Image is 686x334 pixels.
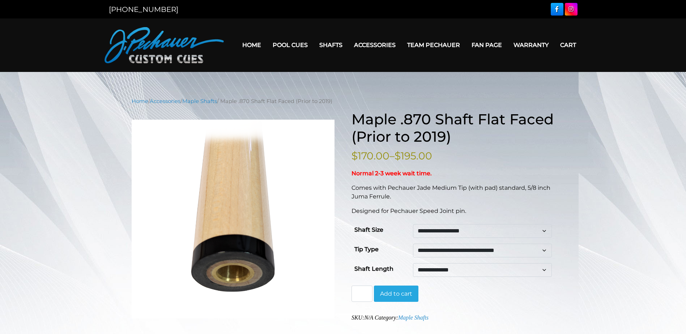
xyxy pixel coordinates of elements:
[237,36,267,54] a: Home
[401,36,466,54] a: Team Pechauer
[354,244,379,255] label: Tip Type
[182,98,217,104] a: Maple Shafts
[466,36,508,54] a: Fan Page
[348,36,401,54] a: Accessories
[267,36,314,54] a: Pool Cues
[351,148,555,163] p: –
[351,170,432,177] strong: Normal 2-3 week wait time.
[132,120,335,318] img: PO2 Maple .870 Shaft Flat Faced (Prior to 2019)
[398,314,429,321] a: Maple Shafts
[105,27,224,63] img: Pechauer Custom Cues
[395,150,432,162] bdi: 195.00
[374,286,418,302] button: Add to cart
[132,98,148,104] a: Home
[508,36,554,54] a: Warranty
[354,224,383,236] label: Shaft Size
[354,263,393,275] label: Shaft Length
[364,314,373,321] span: N/A
[351,150,358,162] span: $
[351,286,372,302] input: Product quantity
[351,314,373,321] span: SKU:
[132,97,555,105] nav: Breadcrumb
[395,150,401,162] span: $
[554,36,582,54] a: Cart
[351,150,389,162] bdi: 170.00
[314,36,348,54] a: Shafts
[109,5,178,14] a: [PHONE_NUMBER]
[351,184,555,201] p: Comes with Pechauer Jade Medium Tip (with pad) standard, 5/8 inch Juma Ferrule.
[351,207,555,215] p: Designed for Pechauer Speed Joint pin.
[351,111,555,145] h1: Maple .870 Shaft Flat Faced (Prior to 2019)
[150,98,180,104] a: Accessories
[375,314,429,321] span: Category:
